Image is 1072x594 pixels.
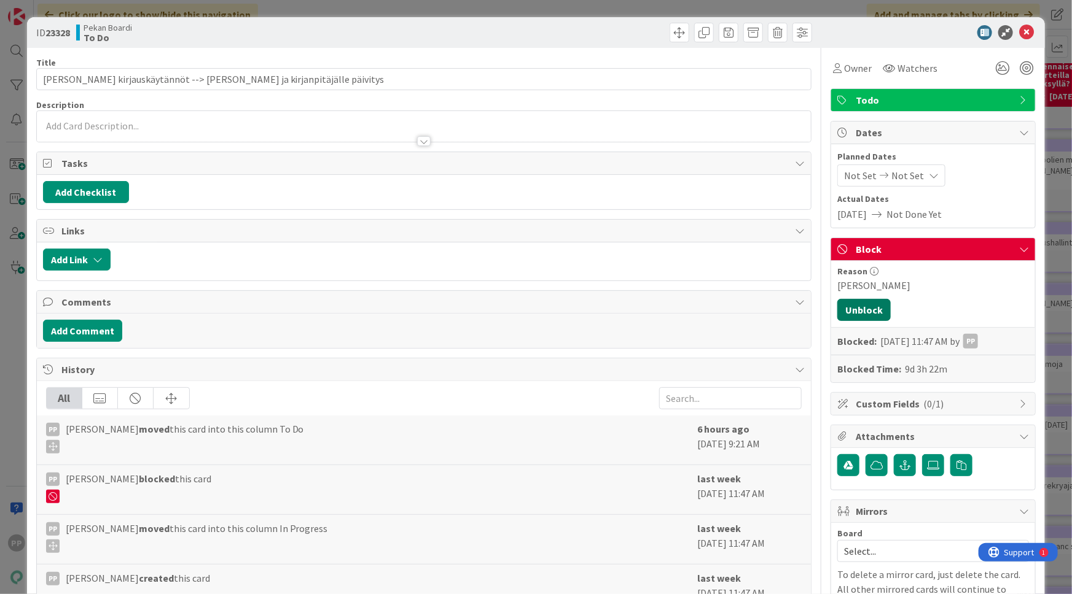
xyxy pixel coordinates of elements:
div: 9d 3h 22m [905,361,947,376]
span: [PERSON_NAME] this card into this column In Progress [66,521,328,553]
span: [PERSON_NAME] this card [66,571,210,585]
label: Title [36,57,56,68]
div: [PERSON_NAME] [837,278,1029,293]
span: Not Set [844,168,877,183]
div: All [47,388,82,409]
span: [PERSON_NAME] this card [66,471,211,503]
span: Reason [837,267,867,276]
span: History [61,362,789,377]
b: moved [139,423,170,435]
span: Description [36,99,84,110]
span: Watchers [898,61,937,75]
b: moved [139,522,170,534]
span: Dates [856,125,1013,140]
b: last week [697,522,741,534]
span: Mirrors [856,504,1013,519]
span: Select... [844,542,1001,560]
button: Add Comment [43,320,122,342]
span: Comments [61,295,789,309]
b: blocked [139,472,175,485]
div: PP [46,572,60,585]
div: [DATE] 9:21 AM [697,422,802,458]
input: type card name here... [36,68,812,90]
div: PP [963,334,978,349]
div: PP [46,423,60,436]
span: Not Done Yet [886,207,942,222]
b: 6 hours ago [697,423,749,435]
b: created [139,572,174,584]
span: Pekan Boardi [84,23,132,33]
span: Todo [856,93,1013,107]
span: [PERSON_NAME] this card into this column To Do [66,422,304,453]
div: PP [46,522,60,536]
b: Blocked Time: [837,361,901,376]
input: Search... [659,387,802,409]
div: PP [46,472,60,486]
span: Block [856,242,1013,256]
span: Support [26,2,56,17]
span: Board [837,529,863,538]
div: [DATE] 11:47 AM [697,521,802,558]
div: [DATE] 11:47 AM by [880,334,978,349]
button: Add Link [43,249,111,271]
span: Custom Fields [856,396,1013,411]
b: To Do [84,33,132,42]
span: [DATE] [837,207,867,222]
b: 23328 [45,26,70,39]
span: Owner [844,61,872,75]
b: last week [697,472,741,485]
span: Not Set [891,168,924,183]
span: ID [36,25,70,40]
span: Attachments [856,429,1013,444]
span: ( 0/1 ) [923,398,944,410]
b: last week [697,572,741,584]
span: Planned Dates [837,150,1029,163]
span: Actual Dates [837,193,1029,206]
div: [DATE] 11:47 AM [697,471,802,508]
span: Tasks [61,156,789,171]
button: Add Checklist [43,181,129,203]
div: 1 [64,5,67,15]
b: Blocked: [837,334,877,349]
button: Unblock [837,299,891,321]
span: Links [61,223,789,238]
